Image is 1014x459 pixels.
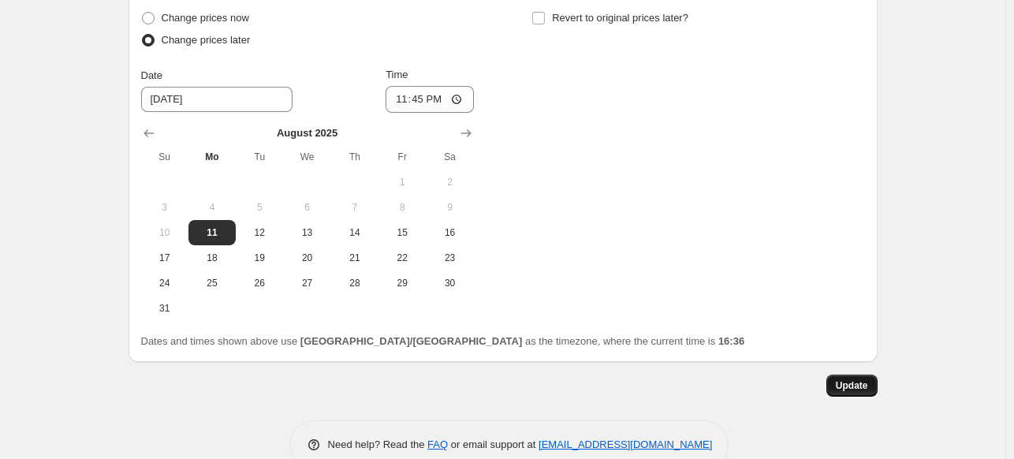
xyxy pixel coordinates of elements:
span: 10 [147,226,182,239]
span: 28 [337,277,372,289]
button: Wednesday August 20 2025 [283,245,330,271]
button: Monday August 25 2025 [188,271,236,296]
span: 25 [195,277,229,289]
span: Change prices now [162,12,249,24]
span: 13 [289,226,324,239]
button: Sunday August 3 2025 [141,195,188,220]
input: 8/11/2025 [141,87,293,112]
button: Tuesday August 5 2025 [236,195,283,220]
button: Thursday August 21 2025 [331,245,378,271]
span: Need help? Read the [328,438,428,450]
span: Date [141,69,162,81]
input: 12:00 [386,86,474,113]
span: 14 [337,226,372,239]
span: 18 [195,252,229,264]
button: Tuesday August 26 2025 [236,271,283,296]
span: 12 [242,226,277,239]
span: 6 [289,201,324,214]
th: Monday [188,144,236,170]
button: Saturday August 9 2025 [426,195,473,220]
span: 31 [147,302,182,315]
span: 1 [385,176,419,188]
button: Wednesday August 27 2025 [283,271,330,296]
button: Today Monday August 11 2025 [188,220,236,245]
span: 3 [147,201,182,214]
span: We [289,151,324,163]
span: 19 [242,252,277,264]
span: 26 [242,277,277,289]
span: 8 [385,201,419,214]
button: Sunday August 17 2025 [141,245,188,271]
span: Dates and times shown above use as the timezone, where the current time is [141,335,745,347]
span: Sa [432,151,467,163]
span: 27 [289,277,324,289]
th: Tuesday [236,144,283,170]
span: 5 [242,201,277,214]
button: Show previous month, July 2025 [138,122,160,144]
button: Wednesday August 6 2025 [283,195,330,220]
button: Sunday August 24 2025 [141,271,188,296]
span: Mo [195,151,229,163]
span: Revert to original prices later? [552,12,688,24]
span: Fr [385,151,419,163]
button: Saturday August 16 2025 [426,220,473,245]
button: Friday August 8 2025 [378,195,426,220]
button: Wednesday August 13 2025 [283,220,330,245]
button: Tuesday August 12 2025 [236,220,283,245]
button: Show next month, September 2025 [455,122,477,144]
button: Sunday August 10 2025 [141,220,188,245]
span: 30 [432,277,467,289]
button: Saturday August 30 2025 [426,271,473,296]
span: Tu [242,151,277,163]
span: 2 [432,176,467,188]
button: Tuesday August 19 2025 [236,245,283,271]
span: 4 [195,201,229,214]
button: Thursday August 28 2025 [331,271,378,296]
button: Friday August 15 2025 [378,220,426,245]
button: Saturday August 23 2025 [426,245,473,271]
span: Th [337,151,372,163]
button: Thursday August 14 2025 [331,220,378,245]
button: Saturday August 2 2025 [426,170,473,195]
span: 17 [147,252,182,264]
b: 16:36 [718,335,744,347]
span: 16 [432,226,467,239]
a: FAQ [427,438,448,450]
th: Friday [378,144,426,170]
span: 21 [337,252,372,264]
a: [EMAIL_ADDRESS][DOMAIN_NAME] [539,438,712,450]
span: 23 [432,252,467,264]
span: Time [386,69,408,80]
th: Wednesday [283,144,330,170]
button: Monday August 18 2025 [188,245,236,271]
span: 9 [432,201,467,214]
span: 7 [337,201,372,214]
button: Friday August 1 2025 [378,170,426,195]
button: Friday August 29 2025 [378,271,426,296]
span: 22 [385,252,419,264]
button: Monday August 4 2025 [188,195,236,220]
button: Thursday August 7 2025 [331,195,378,220]
span: Su [147,151,182,163]
span: 15 [385,226,419,239]
span: 24 [147,277,182,289]
span: 11 [195,226,229,239]
button: Friday August 22 2025 [378,245,426,271]
th: Saturday [426,144,473,170]
button: Update [826,375,878,397]
b: [GEOGRAPHIC_DATA]/[GEOGRAPHIC_DATA] [300,335,522,347]
th: Thursday [331,144,378,170]
button: Sunday August 31 2025 [141,296,188,321]
th: Sunday [141,144,188,170]
span: 20 [289,252,324,264]
span: 29 [385,277,419,289]
span: Update [836,379,868,392]
span: or email support at [448,438,539,450]
span: Change prices later [162,34,251,46]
